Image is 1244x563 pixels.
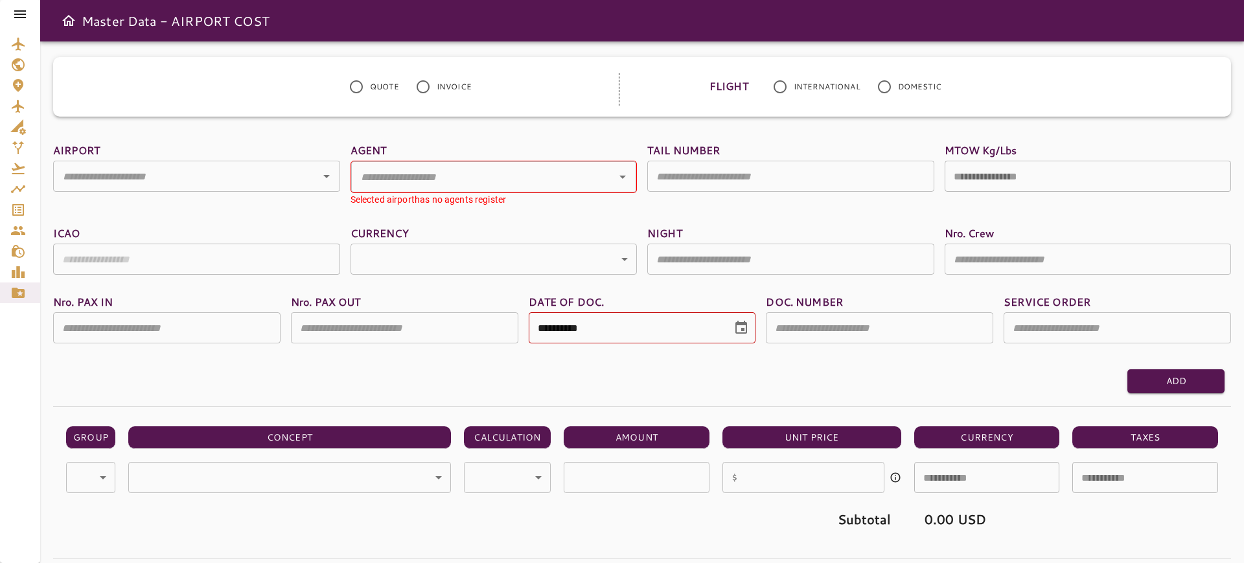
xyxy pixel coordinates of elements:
th: CONCEPT [128,426,450,449]
span: QUOTE [370,81,399,93]
th: GROUP [66,426,115,449]
th: CALCULATION [464,426,551,449]
td: 0.00 USD [914,500,1060,539]
label: DATE OF DOC. [529,294,756,309]
label: SERVICE ORDER [1004,294,1231,309]
div: ​ [351,244,638,275]
label: Nro. Crew [945,225,1232,240]
label: Nro. PAX IN [53,294,281,309]
label: AGENT [351,143,638,157]
label: TAIL NUMBER [647,143,934,157]
label: AIRPORT [53,143,340,157]
span: INVOICE [437,81,472,93]
div: ​ [464,462,551,493]
span: INTERNATIONAL [794,81,860,93]
label: NIGHT [647,225,934,240]
label: FLIGHT [709,73,748,100]
label: DOC. NUMBER [766,294,993,309]
label: ICAO [53,225,340,240]
th: AMOUNT [564,426,709,449]
h6: Master Data - AIRPORT COST [82,10,270,31]
th: CURRENCY [914,426,1060,449]
button: Open [614,168,632,186]
label: CURRENCY [351,225,638,240]
button: Add [1127,369,1225,393]
button: Open [317,167,336,185]
span: DOMESTIC [898,81,941,93]
div: Selected airport has no agents register [351,193,638,206]
button: Open drawer [56,8,82,34]
td: Subtotal [722,500,901,539]
label: MTOW Kg/Lbs [945,143,1232,157]
div: ​ [128,462,450,493]
th: TAXES [1072,426,1218,449]
button: Choose date [728,315,754,341]
label: Nro. PAX OUT [291,294,518,309]
th: UNIT PRICE [722,426,901,449]
div: ​ [66,462,115,493]
p: $ [731,470,737,485]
